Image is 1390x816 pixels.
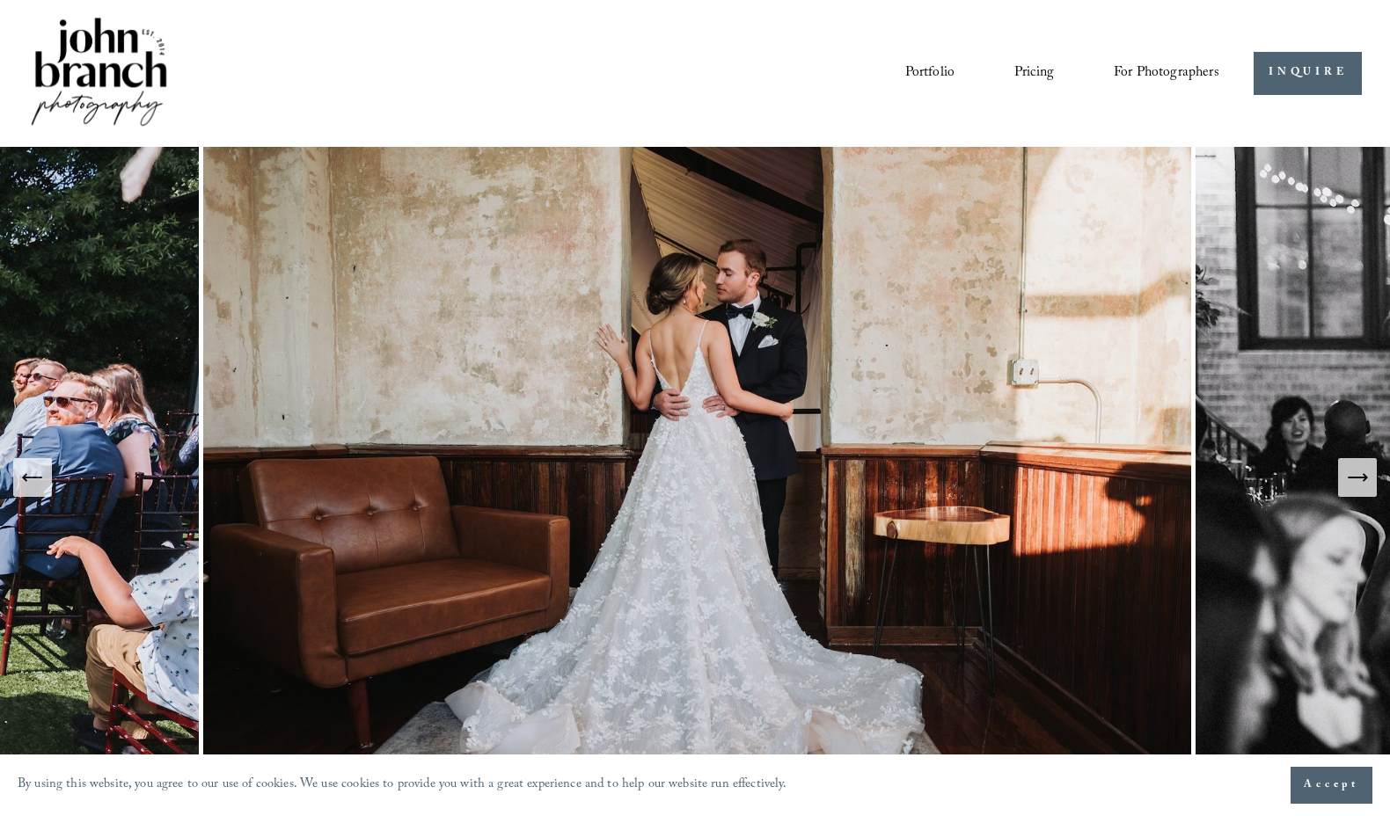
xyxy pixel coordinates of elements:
a: folder dropdown [1114,58,1219,88]
a: Portfolio [905,58,955,88]
p: By using this website, you agree to our use of cookies. We use cookies to provide you with a grea... [18,773,787,798]
button: Previous Slide [13,458,52,497]
span: Accept [1304,776,1359,794]
a: INQUIRE [1254,52,1362,95]
img: Raleigh Wedding Photographer [203,147,1196,808]
a: Pricing [1014,58,1054,88]
button: Next Slide [1338,458,1377,497]
span: For Photographers [1114,60,1219,87]
button: Accept [1291,767,1372,804]
img: John Branch IV Photography [28,14,171,133]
